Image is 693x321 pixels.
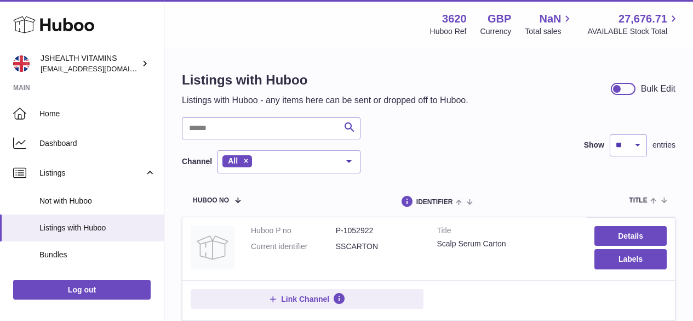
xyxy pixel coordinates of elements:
span: Link Channel [281,294,329,304]
img: internalAdmin-3620@internal.huboo.com [13,55,30,72]
div: JSHEALTH VITAMINS [41,53,139,74]
button: Link Channel [191,289,423,309]
strong: 3620 [442,12,467,26]
label: Channel [182,156,212,167]
h1: Listings with Huboo [182,71,468,89]
a: Details [594,226,667,246]
dd: P-1052922 [336,226,421,236]
span: AVAILABLE Stock Total [587,26,680,37]
span: All [228,156,238,165]
label: Show [584,140,604,150]
span: identifier [416,199,453,206]
span: Total sales [525,26,574,37]
a: NaN Total sales [525,12,574,37]
strong: Title [437,226,579,239]
span: title [629,197,647,204]
a: 27,676.71 AVAILABLE Stock Total [587,12,680,37]
strong: GBP [488,12,511,26]
dt: Huboo P no [251,226,336,236]
dd: SSCARTON [336,241,421,252]
a: Log out [13,280,151,300]
img: Scalp Serum Carton [191,226,234,269]
div: Scalp Serum Carton [437,239,579,249]
span: Bundles [39,250,156,260]
div: Huboo Ref [430,26,467,37]
dt: Current identifier [251,241,336,252]
span: NaN [539,12,561,26]
span: Huboo no [193,197,229,204]
p: Listings with Huboo - any items here can be sent or dropped off to Huboo. [182,94,468,106]
button: Labels [594,249,667,269]
span: Home [39,109,156,119]
span: Dashboard [39,138,156,149]
span: Listings [39,168,144,178]
span: [EMAIL_ADDRESS][DOMAIN_NAME] [41,64,161,73]
span: Listings with Huboo [39,223,156,233]
span: Not with Huboo [39,196,156,206]
span: 27,676.71 [618,12,667,26]
div: Currency [480,26,512,37]
div: Bulk Edit [641,83,675,95]
span: entries [652,140,675,150]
